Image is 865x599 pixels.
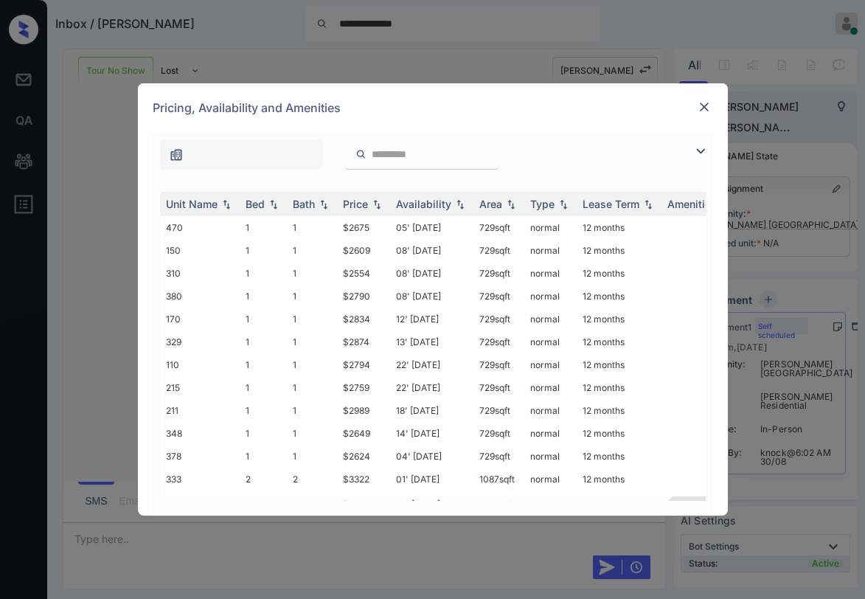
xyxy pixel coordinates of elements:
[390,491,473,580] td: 29' [DATE]
[524,399,577,422] td: normal
[266,199,281,210] img: sorting
[160,285,240,308] td: 380
[390,422,473,445] td: 14' [DATE]
[293,198,315,210] div: Bath
[396,198,451,210] div: Availability
[524,285,577,308] td: normal
[287,376,337,399] td: 1
[287,330,337,353] td: 1
[337,376,390,399] td: $2759
[240,330,287,353] td: 1
[240,216,287,239] td: 1
[473,216,524,239] td: 729 sqft
[556,199,571,210] img: sorting
[337,308,390,330] td: $2834
[390,445,473,468] td: 04' [DATE]
[337,468,390,491] td: $3322
[390,285,473,308] td: 08' [DATE]
[240,285,287,308] td: 1
[577,330,661,353] td: 12 months
[473,239,524,262] td: 729 sqft
[577,285,661,308] td: 12 months
[390,308,473,330] td: 12' [DATE]
[138,83,728,132] div: Pricing, Availability and Amenities
[577,216,661,239] td: 12 months
[160,399,240,422] td: 211
[577,422,661,445] td: 12 months
[337,262,390,285] td: $2554
[692,142,709,160] img: icon-zuma
[160,353,240,376] td: 110
[337,422,390,445] td: $2649
[583,198,639,210] div: Lease Term
[337,239,390,262] td: $2609
[240,353,287,376] td: 1
[240,262,287,285] td: 1
[672,499,711,510] span: 2nd Floor
[287,468,337,491] td: 2
[473,376,524,399] td: 729 sqft
[337,353,390,376] td: $2794
[473,353,524,376] td: 729 sqft
[240,422,287,445] td: 1
[577,445,661,468] td: 12 months
[390,330,473,353] td: 13' [DATE]
[390,353,473,376] td: 22' [DATE]
[166,198,218,210] div: Unit Name
[473,422,524,445] td: 729 sqft
[577,491,661,580] td: 12 months
[240,468,287,491] td: 2
[287,491,337,580] td: 2
[524,262,577,285] td: normal
[530,198,555,210] div: Type
[577,376,661,399] td: 12 months
[524,376,577,399] td: normal
[473,445,524,468] td: 729 sqft
[479,198,502,210] div: Area
[240,239,287,262] td: 1
[390,399,473,422] td: 18' [DATE]
[337,445,390,468] td: $2624
[504,199,518,210] img: sorting
[577,468,661,491] td: 12 months
[524,216,577,239] td: normal
[160,330,240,353] td: 329
[390,376,473,399] td: 22' [DATE]
[337,285,390,308] td: $2790
[577,239,661,262] td: 12 months
[240,399,287,422] td: 1
[169,148,184,162] img: icon-zuma
[390,216,473,239] td: 05' [DATE]
[355,148,367,161] img: icon-zuma
[240,308,287,330] td: 1
[287,445,337,468] td: 1
[219,199,234,210] img: sorting
[390,239,473,262] td: 08' [DATE]
[337,399,390,422] td: $2989
[524,353,577,376] td: normal
[473,399,524,422] td: 729 sqft
[453,199,468,210] img: sorting
[524,308,577,330] td: normal
[390,262,473,285] td: 08' [DATE]
[473,468,524,491] td: 1087 sqft
[287,239,337,262] td: 1
[160,239,240,262] td: 150
[287,262,337,285] td: 1
[240,491,287,580] td: 2
[641,199,656,210] img: sorting
[577,399,661,422] td: 12 months
[524,445,577,468] td: normal
[577,308,661,330] td: 12 months
[369,199,384,210] img: sorting
[524,239,577,262] td: normal
[697,100,712,114] img: close
[390,468,473,491] td: 01' [DATE]
[160,376,240,399] td: 215
[577,353,661,376] td: 12 months
[337,216,390,239] td: $2675
[473,285,524,308] td: 729 sqft
[337,491,390,580] td: $3287
[160,262,240,285] td: 310
[287,422,337,445] td: 1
